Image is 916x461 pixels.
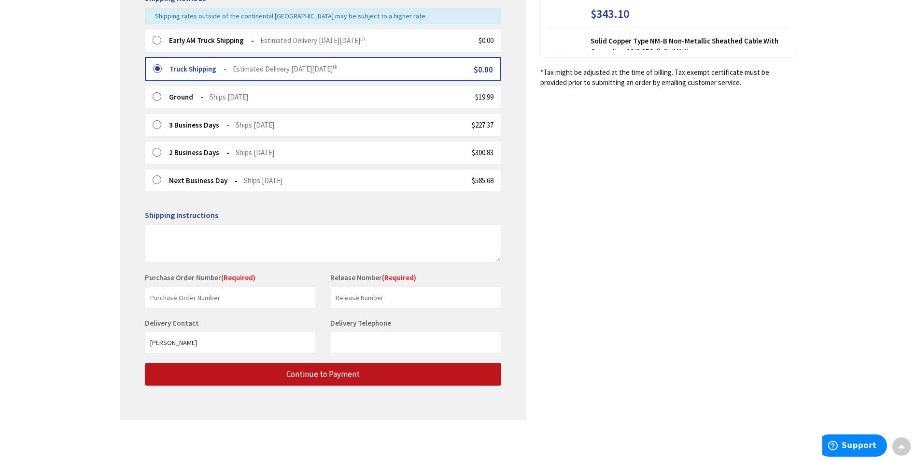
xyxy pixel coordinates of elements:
button: Continue to Payment [145,363,501,386]
input: Purchase Order Number [145,287,316,308]
strong: Truck Shipping [169,64,226,73]
span: $0.00 [479,36,493,45]
img: Solid Copper Type NM-B Non-Metallic Sheathed Cable With Grounding 12/2 250-ft Coil Yellow [552,40,582,70]
span: $585.68 [472,176,493,185]
span: Ships [DATE] [236,148,274,157]
span: Shipping Instructions [145,210,218,220]
span: Estimated Delivery [DATE][DATE] [233,64,338,73]
span: $0.00 [474,64,493,75]
span: $343.10 [591,8,629,20]
span: Shipping rates outside of the continental [GEOGRAPHIC_DATA] may be subject to a higher rate. [155,12,427,20]
iframe: Opens a widget where you can find more information [822,434,887,459]
strong: 3 Business Days [169,120,229,130]
label: Delivery Telephone [330,318,394,328]
sup: th [360,35,365,42]
strong: 2 Business Days [169,148,229,157]
span: $227.37 [472,120,493,130]
strong: Solid Copper Type NM-B Non-Metallic Sheathed Cable With Grounding 12/2 250-ft Coil Yellow [591,36,789,57]
strong: Next Business Day [169,176,238,185]
span: (Required) [221,273,255,282]
: *Tax might be adjusted at the time of billing. Tax exempt certificate must be provided prior to s... [540,67,796,88]
strong: Early AM Truck Shipping [169,36,254,45]
label: Delivery Contact [145,318,201,328]
label: Purchase Order Number [145,273,255,283]
span: $300.83 [472,148,493,157]
span: Ships [DATE] [210,92,248,101]
input: Release Number [330,287,501,308]
span: (Required) [382,273,416,282]
span: Continue to Payment [286,369,360,379]
span: $19.99 [475,92,493,101]
sup: th [333,63,338,70]
span: Ships [DATE] [236,120,274,130]
strong: Ground [169,92,203,101]
label: Release Number [330,273,416,283]
span: Estimated Delivery [DATE][DATE] [260,36,365,45]
span: Ships [DATE] [244,176,282,185]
